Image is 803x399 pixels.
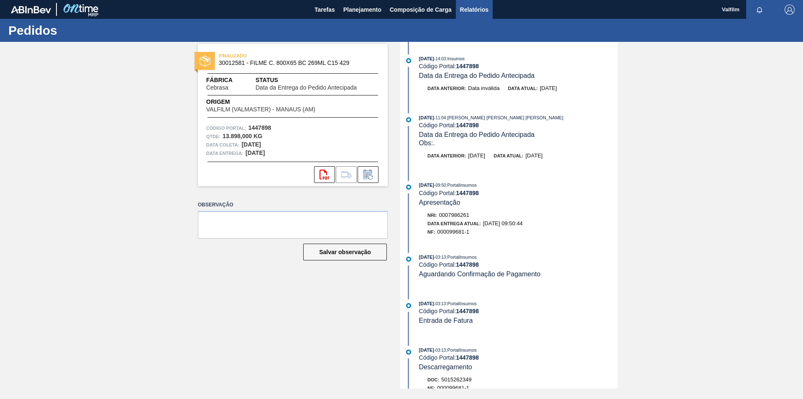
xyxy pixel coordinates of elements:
[419,131,535,138] span: Data da Entrega do Pedido Antecipada
[419,308,618,314] div: Código Portal:
[206,124,246,132] span: Código Portal:
[198,199,388,211] label: Observação
[460,5,488,15] span: Relatórios
[427,229,435,234] span: NF:
[206,149,243,157] span: Data entrega:
[446,301,476,306] span: : PortalInsumos
[206,76,255,85] span: Fábrica
[434,348,446,353] span: - 03:13
[256,76,379,85] span: Status
[434,57,446,61] span: - 14:03
[206,132,220,141] span: Qtde :
[406,350,411,355] img: atual
[419,348,434,353] span: [DATE]
[427,213,437,218] span: Nri:
[419,56,434,61] span: [DATE]
[406,58,411,63] img: atual
[343,5,381,15] span: Planejamento
[746,4,773,15] button: Notificações
[315,5,335,15] span: Tarefas
[468,85,499,91] span: Data inválida
[434,183,446,188] span: - 09:50
[246,149,265,156] strong: [DATE]
[206,141,240,149] span: Data coleta:
[11,6,51,13] img: TNhmsLtSVTkK8tSr43FrP2fwEKptu5GPRR3wAAAABJRU5ErkJggg==
[419,190,618,196] div: Código Portal:
[437,385,469,391] span: 000099681-1
[390,5,452,15] span: Composição de Carga
[785,5,795,15] img: Logout
[525,152,542,159] span: [DATE]
[199,56,210,67] img: status
[456,308,479,314] strong: 1447898
[427,86,466,91] span: Data anterior:
[419,255,434,260] span: [DATE]
[456,122,479,129] strong: 1447898
[303,244,387,260] button: Salvar observação
[419,317,473,324] span: Entrada de Fatura
[446,56,465,61] span: : Insumos
[336,166,357,183] div: Ir para Composição de Carga
[434,255,446,260] span: - 03:13
[427,386,435,391] span: NF:
[222,133,262,139] strong: 13.898,000 KG
[494,153,523,158] span: Data atual:
[419,270,541,278] span: Aguardando Confirmação de Pagamento
[446,183,476,188] span: : PortalInsumos
[419,63,618,70] div: Código Portal:
[248,124,271,131] strong: 1447898
[419,115,434,120] span: [DATE]
[206,98,339,106] span: Origem
[434,301,446,306] span: - 03:13
[427,377,439,382] span: Doc:
[456,63,479,70] strong: 1447898
[314,166,335,183] div: Abrir arquivo PDF
[419,72,535,79] span: Data da Entrega do Pedido Antecipada
[427,221,481,226] span: Data Entrega Atual:
[419,354,618,361] div: Código Portal:
[419,139,435,147] span: Obs: .
[468,152,485,159] span: [DATE]
[439,212,469,218] span: 0007986261
[419,261,618,268] div: Código Portal:
[437,229,469,235] span: 000099681-1
[256,85,357,91] span: Data da Entrega do Pedido Antecipada
[434,116,446,120] span: - 11:04
[419,363,472,371] span: Descarregamento
[540,85,557,91] span: [DATE]
[406,117,411,122] img: atual
[419,183,434,188] span: [DATE]
[406,185,411,190] img: atual
[446,115,563,120] span: : [PERSON_NAME] [PERSON_NAME] [PERSON_NAME]
[446,255,476,260] span: : PortalInsumos
[456,190,479,196] strong: 1447898
[242,141,261,148] strong: [DATE]
[406,257,411,262] img: atual
[441,376,471,383] span: 5015262349
[8,26,157,35] h1: Pedidos
[456,261,479,268] strong: 1447898
[508,86,537,91] span: Data atual:
[406,303,411,308] img: atual
[206,85,228,91] span: Cebrasa
[219,51,336,60] span: FINALIZADO
[219,60,371,66] span: 30012581 - FILME C. 800X65 BC 269ML C15 429
[419,122,618,129] div: Código Portal:
[419,199,460,206] span: Apresentação
[483,220,523,227] span: [DATE] 09:50:44
[446,348,476,353] span: : PortalInsumos
[206,106,315,113] span: VALFILM (VALMASTER) - MANAUS (AM)
[427,153,466,158] span: Data anterior:
[456,354,479,361] strong: 1447898
[358,166,378,183] div: Informar alteração no pedido
[419,301,434,306] span: [DATE]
